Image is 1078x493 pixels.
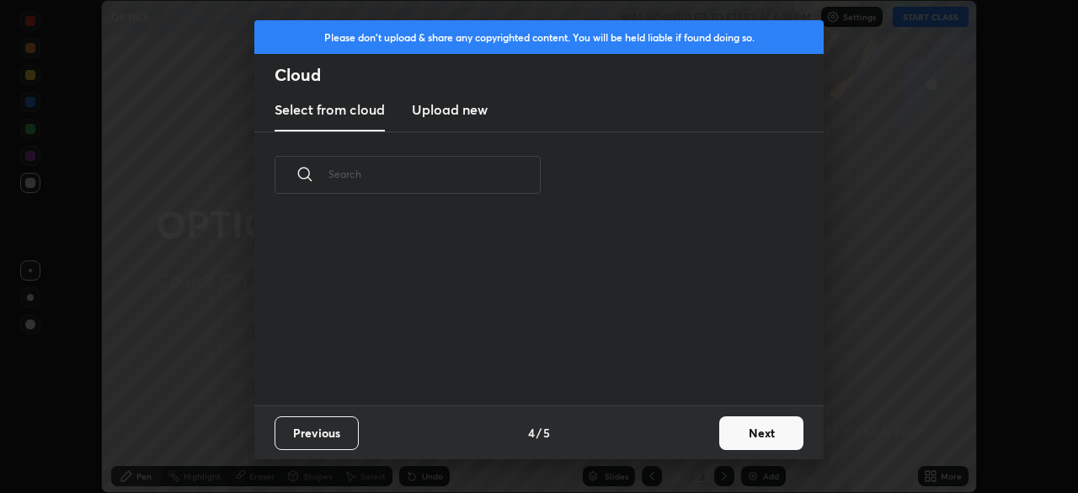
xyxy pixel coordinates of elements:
h4: 5 [543,424,550,442]
button: Next [719,416,803,450]
button: Previous [275,416,359,450]
h4: / [536,424,542,442]
h3: Select from cloud [275,99,385,120]
h3: Upload new [412,99,488,120]
h4: 4 [528,424,535,442]
div: Please don't upload & share any copyrighted content. You will be held liable if found doing so. [254,20,824,54]
h2: Cloud [275,64,824,86]
input: Search [328,138,541,210]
